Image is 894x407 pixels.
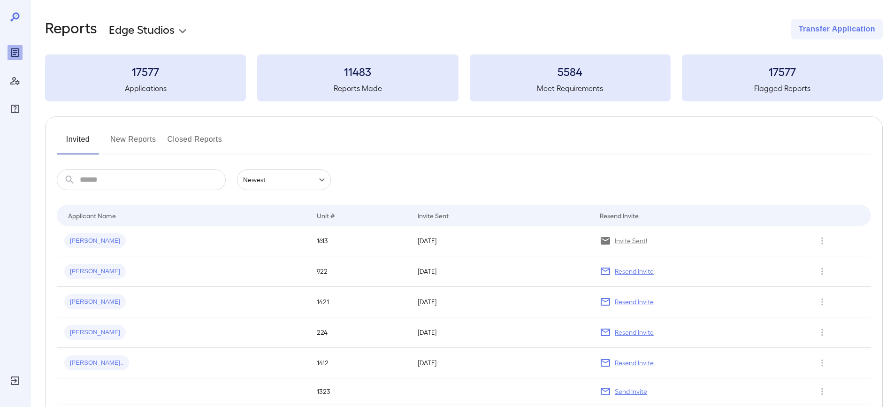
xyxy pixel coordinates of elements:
[257,83,458,94] h5: Reports Made
[410,348,592,378] td: [DATE]
[64,359,129,368] span: [PERSON_NAME]..
[410,287,592,317] td: [DATE]
[8,73,23,88] div: Manage Users
[64,298,126,307] span: [PERSON_NAME]
[682,64,883,79] h3: 17577
[410,317,592,348] td: [DATE]
[309,256,410,287] td: 922
[615,236,647,246] p: Invite Sent!
[615,297,654,307] p: Resend Invite
[109,22,175,37] p: Edge Studios
[237,169,331,190] div: Newest
[68,210,116,221] div: Applicant Name
[309,348,410,378] td: 1412
[815,384,830,399] button: Row Actions
[45,54,883,101] summary: 17577Applications11483Reports Made5584Meet Requirements17577Flagged Reports
[682,83,883,94] h5: Flagged Reports
[615,267,654,276] p: Resend Invite
[8,373,23,388] div: Log Out
[815,233,830,248] button: Row Actions
[410,226,592,256] td: [DATE]
[64,267,126,276] span: [PERSON_NAME]
[317,210,335,221] div: Unit #
[45,64,246,79] h3: 17577
[410,256,592,287] td: [DATE]
[45,83,246,94] h5: Applications
[45,19,97,39] h2: Reports
[470,83,671,94] h5: Meet Requirements
[168,132,222,154] button: Closed Reports
[8,45,23,60] div: Reports
[57,132,99,154] button: Invited
[615,328,654,337] p: Resend Invite
[309,317,410,348] td: 224
[815,325,830,340] button: Row Actions
[110,132,156,154] button: New Reports
[418,210,449,221] div: Invite Sent
[8,101,23,116] div: FAQ
[791,19,883,39] button: Transfer Application
[470,64,671,79] h3: 5584
[64,237,126,246] span: [PERSON_NAME]
[309,287,410,317] td: 1421
[257,64,458,79] h3: 11483
[309,226,410,256] td: 1613
[815,355,830,370] button: Row Actions
[615,358,654,368] p: Resend Invite
[64,328,126,337] span: [PERSON_NAME]
[815,264,830,279] button: Row Actions
[815,294,830,309] button: Row Actions
[615,387,647,396] p: Send Invite
[309,378,410,405] td: 1323
[600,210,639,221] div: Resend Invite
